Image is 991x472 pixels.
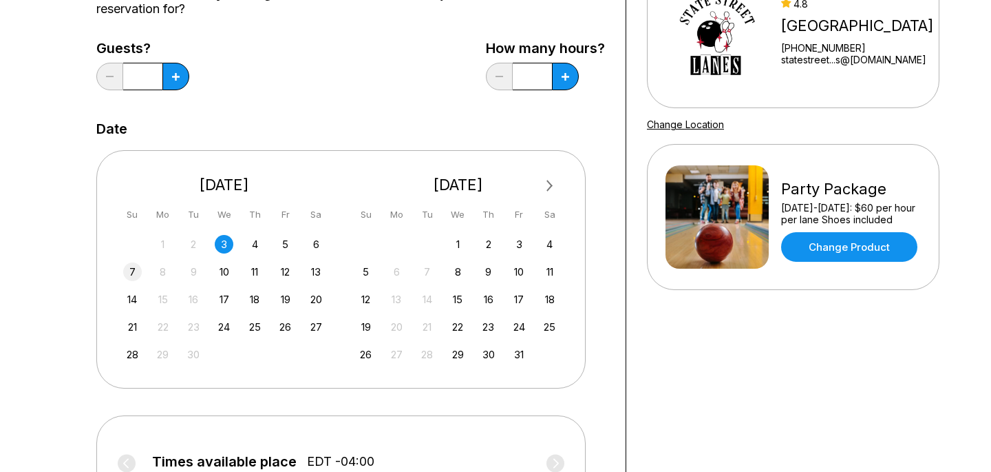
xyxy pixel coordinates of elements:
div: Choose Thursday, October 16th, 2025 [479,290,498,309]
div: Choose Sunday, September 21st, 2025 [123,318,142,336]
div: month 2025-09 [121,234,328,364]
div: Choose Friday, October 31st, 2025 [510,345,529,364]
div: Mo [387,205,406,224]
div: [DATE] [118,176,331,194]
div: Su [123,205,142,224]
div: Not available Tuesday, October 21st, 2025 [418,318,436,336]
div: Choose Sunday, September 7th, 2025 [123,263,142,281]
div: Choose Saturday, October 18th, 2025 [540,290,559,309]
div: Choose Friday, October 24th, 2025 [510,318,529,336]
div: Th [479,205,498,224]
div: Tu [184,205,203,224]
div: Choose Sunday, September 28th, 2025 [123,345,142,364]
div: Choose Saturday, September 6th, 2025 [307,235,326,254]
div: Choose Friday, September 5th, 2025 [276,235,295,254]
div: Choose Saturday, October 4th, 2025 [540,235,559,254]
div: Choose Wednesday, September 10th, 2025 [215,263,233,281]
div: Choose Sunday, October 12th, 2025 [356,290,375,309]
div: Not available Tuesday, October 7th, 2025 [418,263,436,281]
a: statestreet...s@[DOMAIN_NAME] [781,54,933,65]
div: Mo [153,205,172,224]
div: Not available Monday, September 29th, 2025 [153,345,172,364]
div: Choose Wednesday, September 3rd, 2025 [215,235,233,254]
button: Next Month [539,175,561,197]
div: Sa [540,205,559,224]
div: Not available Tuesday, September 2nd, 2025 [184,235,203,254]
div: Not available Tuesday, October 14th, 2025 [418,290,436,309]
div: Not available Monday, September 22nd, 2025 [153,318,172,336]
div: Choose Saturday, September 20th, 2025 [307,290,326,309]
div: Choose Thursday, September 4th, 2025 [246,235,264,254]
span: Times available place [152,454,297,469]
div: Choose Saturday, October 11th, 2025 [540,263,559,281]
div: We [449,205,467,224]
div: Choose Friday, September 19th, 2025 [276,290,295,309]
div: Su [356,205,375,224]
div: Not available Tuesday, September 23rd, 2025 [184,318,203,336]
div: Not available Monday, September 8th, 2025 [153,263,172,281]
div: [GEOGRAPHIC_DATA] [781,17,933,35]
div: Choose Wednesday, October 8th, 2025 [449,263,467,281]
div: Not available Monday, October 27th, 2025 [387,345,406,364]
div: Choose Friday, October 3rd, 2025 [510,235,529,254]
div: Choose Saturday, September 13th, 2025 [307,263,326,281]
div: Choose Thursday, October 30th, 2025 [479,345,498,364]
div: Choose Thursday, October 23rd, 2025 [479,318,498,336]
span: EDT -04:00 [307,454,374,469]
div: Choose Friday, September 12th, 2025 [276,263,295,281]
div: Choose Wednesday, October 29th, 2025 [449,345,467,364]
div: We [215,205,233,224]
div: Choose Thursday, September 25th, 2025 [246,318,264,336]
label: Date [96,121,127,136]
a: Change Product [781,232,917,262]
div: month 2025-10 [355,234,562,364]
div: Choose Saturday, October 25th, 2025 [540,318,559,336]
div: Choose Wednesday, September 17th, 2025 [215,290,233,309]
div: Choose Sunday, October 5th, 2025 [356,263,375,281]
div: Choose Wednesday, October 15th, 2025 [449,290,467,309]
div: Not available Monday, October 20th, 2025 [387,318,406,336]
div: Choose Friday, September 26th, 2025 [276,318,295,336]
div: Choose Thursday, October 2nd, 2025 [479,235,498,254]
div: Choose Wednesday, September 24th, 2025 [215,318,233,336]
img: Party Package [665,165,769,269]
div: Choose Saturday, September 27th, 2025 [307,318,326,336]
a: Change Location [647,119,724,130]
div: [DATE] [352,176,565,194]
div: Not available Tuesday, September 9th, 2025 [184,263,203,281]
div: Choose Thursday, September 18th, 2025 [246,290,264,309]
div: Choose Sunday, September 14th, 2025 [123,290,142,309]
div: Not available Monday, September 1st, 2025 [153,235,172,254]
div: Choose Wednesday, October 22nd, 2025 [449,318,467,336]
div: Choose Sunday, October 19th, 2025 [356,318,375,336]
div: Not available Monday, September 15th, 2025 [153,290,172,309]
div: Not available Monday, October 6th, 2025 [387,263,406,281]
div: Choose Wednesday, October 1st, 2025 [449,235,467,254]
div: Party Package [781,180,921,198]
div: Tu [418,205,436,224]
div: Choose Thursday, October 9th, 2025 [479,263,498,281]
div: Choose Sunday, October 26th, 2025 [356,345,375,364]
div: Not available Tuesday, October 28th, 2025 [418,345,436,364]
div: Fr [510,205,529,224]
div: Not available Tuesday, September 16th, 2025 [184,290,203,309]
div: Sa [307,205,326,224]
label: How many hours? [486,41,605,56]
div: Not available Monday, October 13th, 2025 [387,290,406,309]
div: Choose Friday, October 17th, 2025 [510,290,529,309]
div: [DATE]-[DATE]: $60 per hour per lane Shoes included [781,202,921,225]
div: [PHONE_NUMBER] [781,42,933,54]
div: Choose Thursday, September 11th, 2025 [246,263,264,281]
div: Th [246,205,264,224]
div: Not available Tuesday, September 30th, 2025 [184,345,203,364]
label: Guests? [96,41,189,56]
div: Fr [276,205,295,224]
div: Choose Friday, October 10th, 2025 [510,263,529,281]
